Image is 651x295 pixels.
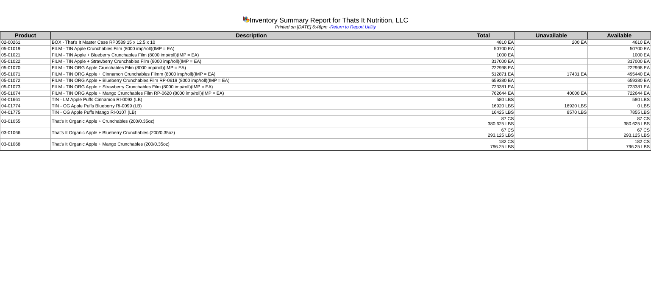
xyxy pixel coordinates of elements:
[51,103,452,110] td: TIN - OG Apple Puffs Blueberry RI-0099 (LB)
[588,71,651,78] td: 495440 EA
[0,65,51,71] td: 05-01070
[452,32,515,39] th: Total
[515,110,588,116] td: 8570 LBS
[452,90,515,97] td: 762644 EA
[515,103,588,110] td: 16920 LBS
[51,97,452,103] td: TIN - LM Apple Puffs Cinnamon RI-0093 (LB)
[51,127,452,139] td: That's It Organic Apple + Blueberry Crunchables (200/0.35oz)
[0,59,51,65] td: 05-01022
[588,39,651,46] td: 4610 EA
[0,103,51,110] td: 04-01774
[452,127,515,139] td: 67 CS 293.125 LBS
[588,116,651,127] td: 87 CS 380.625 LBS
[515,39,588,46] td: 200 EA
[588,103,651,110] td: 0 LBS
[51,139,452,150] td: That's It Organic Apple + Mango Crunchables (200/0.35oz)
[51,39,452,46] td: BOX - That's It Master Case RP0589 15 x 12.5 x 10
[51,52,452,59] td: FILM - TIN Apple + Blueberry Crunchables Film (8000 imp/roll)(IMP = EA)
[588,139,651,150] td: 182 CS 796.25 LBS
[51,78,452,84] td: FILM - TIN ORG Apple + Blueberry Crunchables Film RP-0619 (8000 imp/roll)(IMP = EA)
[452,103,515,110] td: 16920 LBS
[452,65,515,71] td: 222998 EA
[452,97,515,103] td: 580 LBS
[0,127,51,139] td: 03-01066
[452,59,515,65] td: 317000 EA
[0,84,51,90] td: 05-01073
[452,139,515,150] td: 182 CS 796.25 LBS
[588,127,651,139] td: 67 CS 293.125 LBS
[515,32,588,39] th: Unavailable
[588,78,651,84] td: 659380 EA
[0,116,51,127] td: 03-01055
[588,46,651,52] td: 50700 EA
[452,110,515,116] td: 16425 LBS
[452,71,515,78] td: 512871 EA
[51,110,452,116] td: TIN - OG Apple Puffs Mango RI-0107 (LB)
[51,46,452,52] td: FILM - TIN Apple Crunchables Film (8000 imp/roll)(IMP = EA)
[588,84,651,90] td: 723381 EA
[51,90,452,97] td: FILM - TIN ORG Apple + Mango Crunchables Film RP-0620 (8000 imp/roll)(IMP = EA)
[0,52,51,59] td: 05-01021
[515,90,588,97] td: 40000 EA
[452,52,515,59] td: 1000 EA
[452,39,515,46] td: 4810 EA
[588,52,651,59] td: 1000 EA
[0,71,51,78] td: 05-01071
[452,116,515,127] td: 87 CS 380.625 LBS
[588,97,651,103] td: 580 LBS
[452,84,515,90] td: 723381 EA
[588,59,651,65] td: 317000 EA
[0,39,51,46] td: 02-00261
[51,59,452,65] td: FILM - TIN Apple + Strawberry Crunchables Film (8000 imp/roll)(IMP = EA)
[0,139,51,150] td: 03-01068
[588,90,651,97] td: 722644 EA
[0,46,51,52] td: 05-01019
[515,71,588,78] td: 17431 EA
[330,25,376,30] a: Return to Report Utility
[51,32,452,39] th: Description
[0,110,51,116] td: 04-01775
[0,32,51,39] th: Product
[0,90,51,97] td: 05-01074
[452,78,515,84] td: 659380 EA
[51,71,452,78] td: FILM - TIN ORG Apple + Cinnamon Crunchables Filmm (8000 imp/roll)(IMP = EA)
[588,32,651,39] th: Available
[588,65,651,71] td: 222998 EA
[51,116,452,127] td: That's It Organic Apple + Crunchables (200/0.35oz)
[51,65,452,71] td: FILM - TIN ORG Apple Crunchables Film (8000 imp/roll)(IMP = EA)
[588,110,651,116] td: 7855 LBS
[243,16,250,22] img: graph.gif
[0,97,51,103] td: 04-01661
[51,84,452,90] td: FILM - TIN ORG Apple + Strawberry Crunchables Film (8000 imp/roll)(IMP = EA)
[0,78,51,84] td: 05-01072
[452,46,515,52] td: 50700 EA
